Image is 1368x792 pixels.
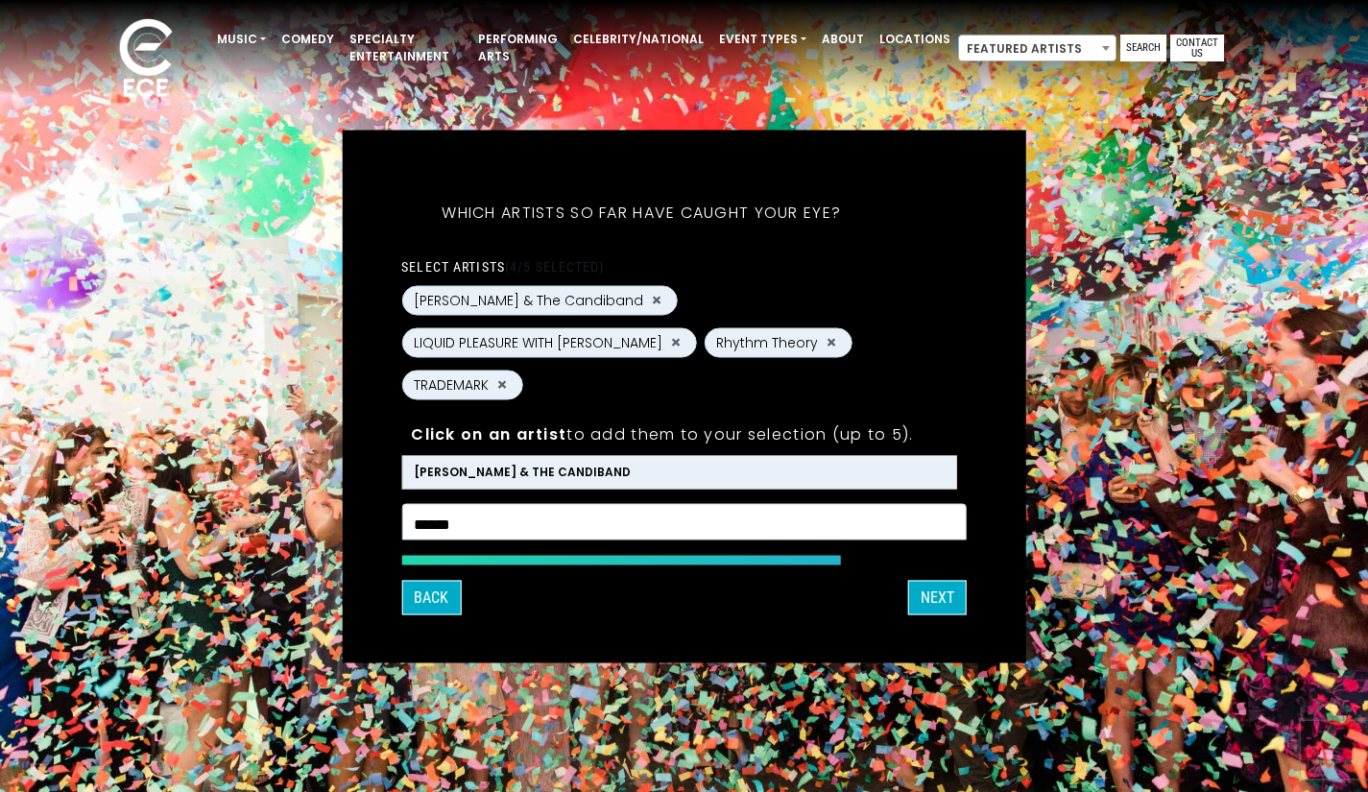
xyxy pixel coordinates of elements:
[402,455,955,488] li: [PERSON_NAME] & The Candiband
[411,421,957,445] p: to add them to your selection (up to 5).
[98,13,194,107] img: ece_new_logo_whitev2-1.png
[824,334,839,351] button: Remove Rhythm Theory
[959,36,1116,62] span: Featured Artists
[401,257,604,275] label: Select artists
[494,376,510,394] button: Remove TRADEMARK
[814,23,872,56] a: About
[411,422,566,444] strong: Click on an artist
[414,516,954,533] textarea: Search
[958,35,1116,61] span: Featured Artists
[872,23,958,56] a: Locations
[649,292,664,309] button: Remove Candice Glover & The Candiband
[401,178,881,247] h5: Which artists so far have caught your eye?
[401,580,461,614] button: Back
[414,290,643,310] span: [PERSON_NAME] & The Candiband
[711,23,814,56] a: Event Types
[209,23,274,56] a: Music
[1170,35,1224,61] a: Contact Us
[1120,35,1166,61] a: Search
[411,450,957,474] p: You can search by typing an artist name in the search box.
[274,23,342,56] a: Comedy
[505,258,605,274] span: (4/5 selected)
[470,23,565,73] a: Performing Arts
[668,334,684,351] button: Remove LIQUID PLEASURE WITH KENNY MANN
[716,332,818,352] span: Rhythm Theory
[908,580,967,614] button: NEXT
[565,23,711,56] a: Celebrity/National
[414,374,489,395] span: TRADEMARK
[342,23,470,73] a: Specialty Entertainment
[414,332,662,352] span: LIQUID PLEASURE WITH [PERSON_NAME]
